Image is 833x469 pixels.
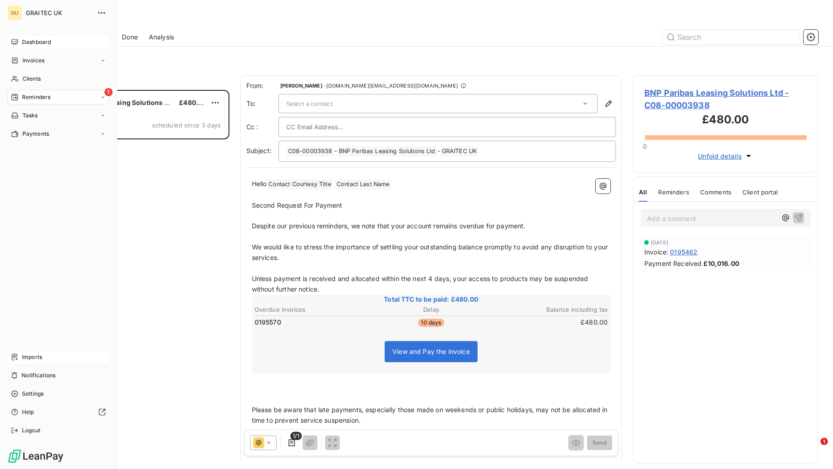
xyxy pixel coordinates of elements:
[392,348,470,355] span: View and Pay the invoice
[65,99,174,106] span: BNP Paribas Leasing Solutions Ltd
[252,243,610,261] span: We would like to stress the importance of settling your outstanding balance promptly to avoid any...
[280,83,322,88] span: [PERSON_NAME]
[22,390,44,398] span: Settings
[246,147,272,154] span: Subject:
[802,438,824,460] iframe: Intercom live chat
[644,247,668,257] span: Invoice :
[7,72,109,86] a: Clients
[663,30,800,44] input: Search
[742,188,778,196] span: Client portal
[286,120,385,134] input: CC Email Address...
[290,432,301,440] span: 1/1
[22,75,41,83] span: Clients
[7,127,109,141] a: Payments
[587,436,612,450] button: Send
[437,147,440,154] span: -
[704,259,740,268] span: £10,016.00
[267,179,332,190] span: Contact Courtesy Title
[644,259,702,268] span: Payment Received
[253,295,610,304] span: Total TTC to be paid: £480.00
[252,201,343,209] span: Second Request For Payment
[644,87,807,111] span: BNP Paribas Leasing Solutions Ltd - C08-00003938
[104,88,113,96] span: 1
[338,146,437,157] span: BNP Paribas Leasing Solutions Ltd
[26,9,92,17] span: GRAITEC UK
[254,305,372,315] th: Overdue invoices
[334,147,337,154] span: -
[700,188,731,196] span: Comments
[22,130,49,138] span: Payments
[179,99,207,106] span: £480.00
[698,151,742,161] span: Unfold details
[7,449,64,463] img: Logo LeanPay
[7,35,109,50] a: Dashboard
[122,33,138,42] span: Done
[441,146,479,157] span: GRAITEC UK
[696,151,756,161] button: Unfold details
[152,121,221,129] span: scheduled since 3 days
[491,305,609,315] th: Balance including tax
[7,90,109,105] a: 1Reminders
[22,93,50,101] span: Reminders
[372,305,490,315] th: Delay
[246,99,278,108] label: To:
[643,143,647,150] span: 0
[670,247,697,257] span: 0195462
[22,408,34,416] span: Help
[7,53,109,68] a: Invoices
[22,111,38,120] span: Tasks
[22,371,55,380] span: Notifications
[255,318,281,327] span: 0195570
[659,188,689,196] span: Reminders
[651,240,668,245] span: [DATE]
[7,350,109,364] a: Imports
[335,179,391,190] span: Contact Last Name
[324,83,458,88] span: - [DOMAIN_NAME][EMAIL_ADDRESS][DOMAIN_NAME]
[246,122,278,132] label: Cc :
[821,438,828,445] span: 1
[286,100,332,107] span: Select a contact
[252,275,590,293] span: Unless payment is received and allocated within the next 4 days, your access to products may be s...
[639,188,647,196] span: All
[22,426,40,435] span: Logout
[246,81,278,90] span: From:
[7,386,109,401] a: Settings
[22,353,42,361] span: Imports
[22,56,44,65] span: Invoices
[252,180,267,188] span: Hello
[491,317,609,327] td: £480.00
[7,108,109,123] a: Tasks
[252,222,526,230] span: Despite our previous reminders, we note that your account remains overdue for payment.
[644,111,807,130] h3: £480.00
[7,405,109,419] a: Help
[287,146,334,157] span: C08-00003938
[7,6,22,20] div: GU
[149,33,174,42] span: Analysis
[22,38,51,46] span: Dashboard
[252,406,610,424] span: Please be aware that late payments, especially those made on weekends or public holidays, may not...
[418,319,444,327] span: 10 days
